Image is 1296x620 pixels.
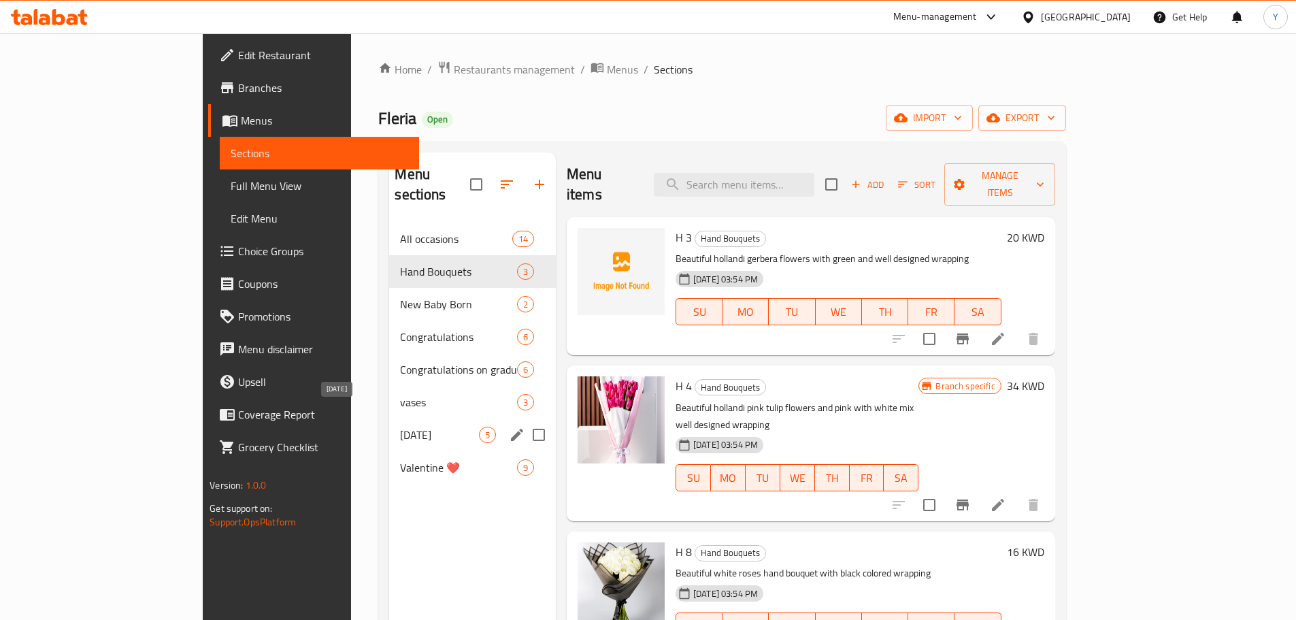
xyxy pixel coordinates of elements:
[850,464,884,491] button: FR
[208,365,419,398] a: Upsell
[914,302,949,322] span: FR
[454,61,575,78] span: Restaurants management
[427,61,432,78] li: /
[400,459,516,476] span: Valentine ❤️
[955,167,1044,201] span: Manage items
[210,476,243,494] span: Version:
[1007,376,1044,395] h6: 34 KWD
[518,265,533,278] span: 3
[886,105,973,131] button: import
[946,489,979,521] button: Branch-specific-item
[518,461,533,474] span: 9
[220,169,419,202] a: Full Menu View
[990,497,1006,513] a: Edit menu item
[695,545,765,561] span: Hand Bouquets
[695,380,765,395] span: Hand Bouquets
[512,231,534,247] div: items
[422,114,453,125] span: Open
[389,419,556,451] div: [DATE]5edit
[1017,323,1050,355] button: delete
[954,298,1001,325] button: SA
[422,112,453,128] div: Open
[722,298,769,325] button: MO
[513,233,533,246] span: 14
[389,255,556,288] div: Hand Bouquets3
[479,427,496,443] div: items
[246,476,267,494] span: 1.0.0
[751,468,775,488] span: TU
[769,298,815,325] button: TU
[849,177,886,193] span: Add
[644,61,648,78] li: /
[238,276,408,292] span: Coupons
[862,298,908,325] button: TH
[518,363,533,376] span: 6
[682,302,717,322] span: SU
[990,331,1006,347] a: Edit menu item
[591,61,638,78] a: Menus
[676,227,692,248] span: H 3
[437,61,575,78] a: Restaurants management
[607,61,638,78] span: Menus
[578,228,665,315] img: H 3
[238,243,408,259] span: Choice Groups
[208,333,419,365] a: Menu disclaimer
[695,231,765,246] span: Hand Bouquets
[400,394,516,410] span: vases
[815,464,850,491] button: TH
[695,231,766,247] div: Hand Bouquets
[517,361,534,378] div: items
[820,468,844,488] span: TH
[389,321,556,353] div: Congratulations6
[238,406,408,423] span: Coverage Report
[208,71,419,104] a: Branches
[816,298,862,325] button: WE
[389,223,556,255] div: All occasions14
[518,298,533,311] span: 2
[220,202,419,235] a: Edit Menu
[238,374,408,390] span: Upsell
[208,398,419,431] a: Coverage Report
[1041,10,1131,25] div: [GEOGRAPHIC_DATA]
[208,267,419,300] a: Coupons
[695,545,766,561] div: Hand Bouquets
[517,459,534,476] div: items
[238,80,408,96] span: Branches
[821,302,857,322] span: WE
[389,386,556,419] div: vases3
[676,376,692,396] span: H 4
[915,491,944,519] span: Select to update
[400,329,516,345] span: Congratulations
[676,250,1001,267] p: Beautiful hollandi gerbera flowers with green and well designed wrapping
[676,399,918,434] p: Beautiful hollandi pink tulip flowers and pink with white mix well designed wrapping
[208,431,419,463] a: Grocery Checklist
[400,296,516,312] span: New Baby Born
[867,302,903,322] span: TH
[389,288,556,321] div: New Baby Born2
[491,168,523,201] span: Sort sections
[978,105,1066,131] button: export
[389,353,556,386] div: Congratulations on graduation6
[208,300,419,333] a: Promotions
[898,177,935,193] span: Sort
[517,263,534,280] div: items
[208,39,419,71] a: Edit Restaurant
[846,174,889,195] span: Add item
[567,164,638,205] h2: Menu items
[676,298,722,325] button: SU
[378,61,1065,78] nav: breadcrumb
[780,464,815,491] button: WE
[786,468,810,488] span: WE
[944,163,1054,206] button: Manage items
[400,361,516,378] span: Congratulations on graduation
[231,145,408,161] span: Sections
[884,464,918,491] button: SA
[654,173,814,197] input: search
[208,104,419,137] a: Menus
[654,61,693,78] span: Sections
[578,376,665,463] img: H 4
[889,468,913,488] span: SA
